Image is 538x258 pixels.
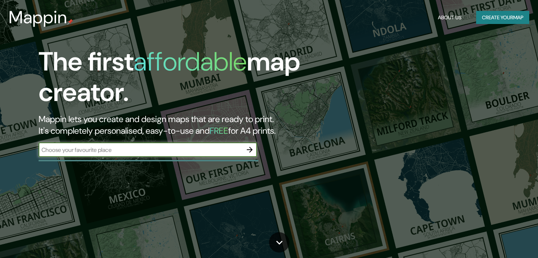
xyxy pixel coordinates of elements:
[134,45,247,78] h1: affordable
[39,47,308,113] h1: The first map creator.
[9,7,67,28] h3: Mappin
[67,19,73,25] img: mappin-pin
[210,125,228,136] h5: FREE
[476,11,529,24] button: Create yourmap
[435,11,464,24] button: About Us
[39,113,308,137] h2: Mappin lets you create and design maps that are ready to print. It's completely personalised, eas...
[39,146,242,154] input: Choose your favourite place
